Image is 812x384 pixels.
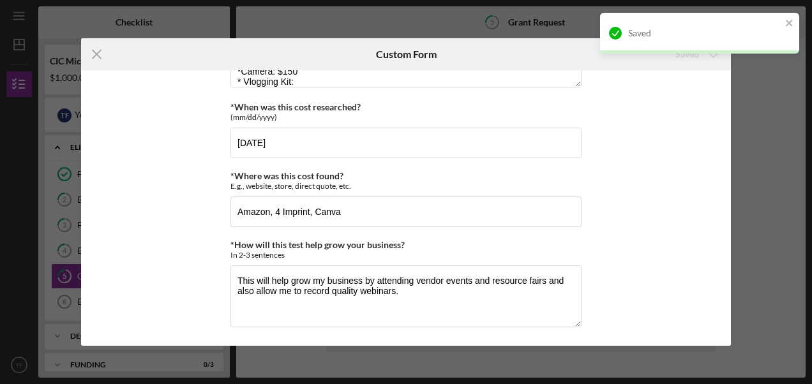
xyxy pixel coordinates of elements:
[230,250,582,260] div: In 2-3 sentences
[230,101,361,112] label: *When was this cost researched?
[230,181,582,191] div: E.g., website, store, direct quote, etc.
[230,239,405,250] label: *How will this test help grow your business?
[785,18,794,30] button: close
[628,28,781,38] div: Saved
[230,112,582,122] div: (mm/dd/yyyy)
[230,170,343,181] label: *Where was this cost found?
[230,265,582,327] textarea: This will help grow my business by attending vendor events and resource fairs and also allow me t...
[376,48,437,60] h6: Custom Form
